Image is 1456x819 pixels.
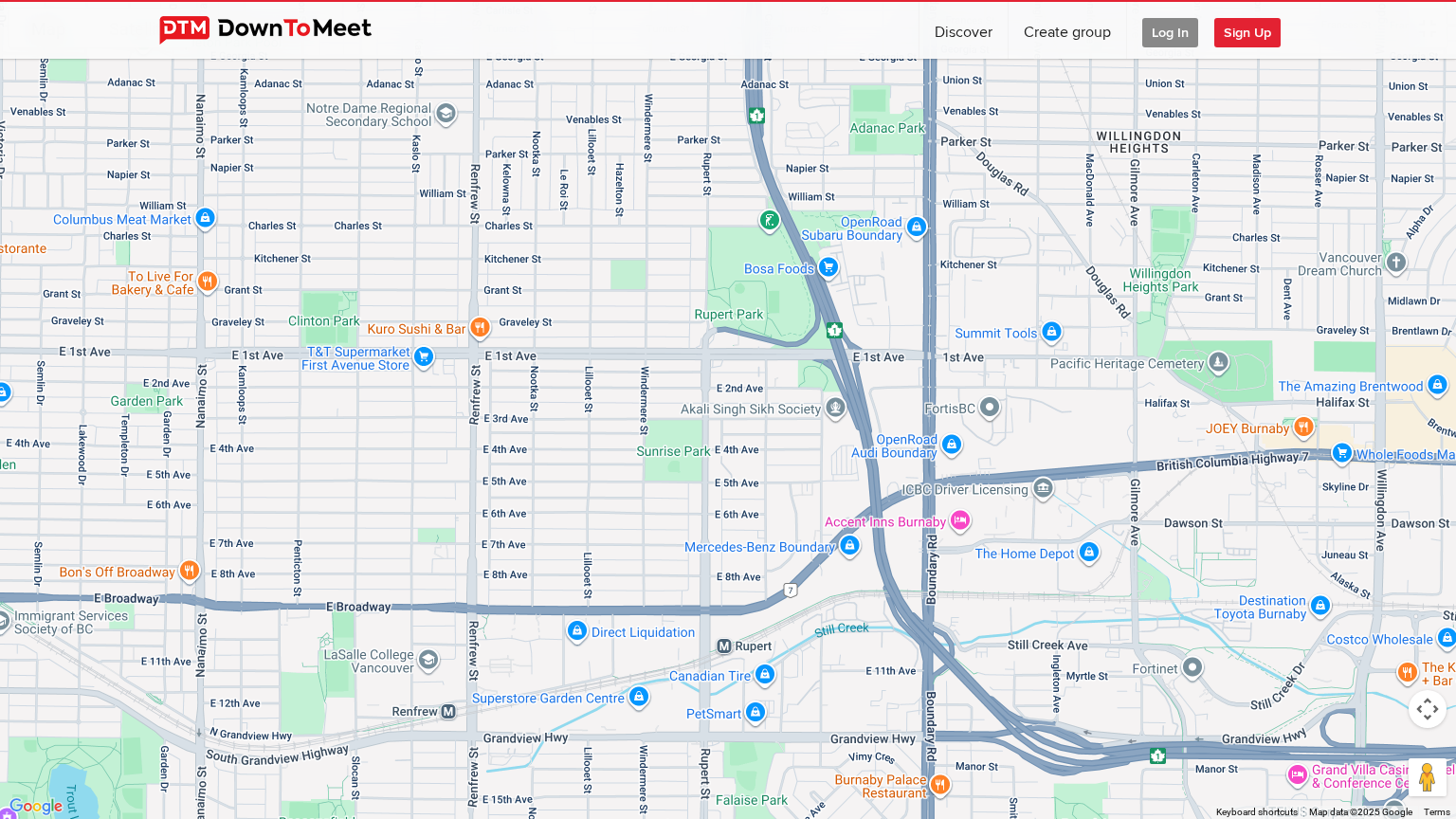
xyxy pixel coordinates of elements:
img: DownToMeet [159,16,401,45]
a: Sign Up [1214,2,1296,59]
a: Log In [1127,2,1213,59]
span: Sign Up [1214,18,1281,47]
a: Discover [919,2,1008,59]
a: Create group [1009,2,1126,59]
span: Log In [1142,18,1198,47]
